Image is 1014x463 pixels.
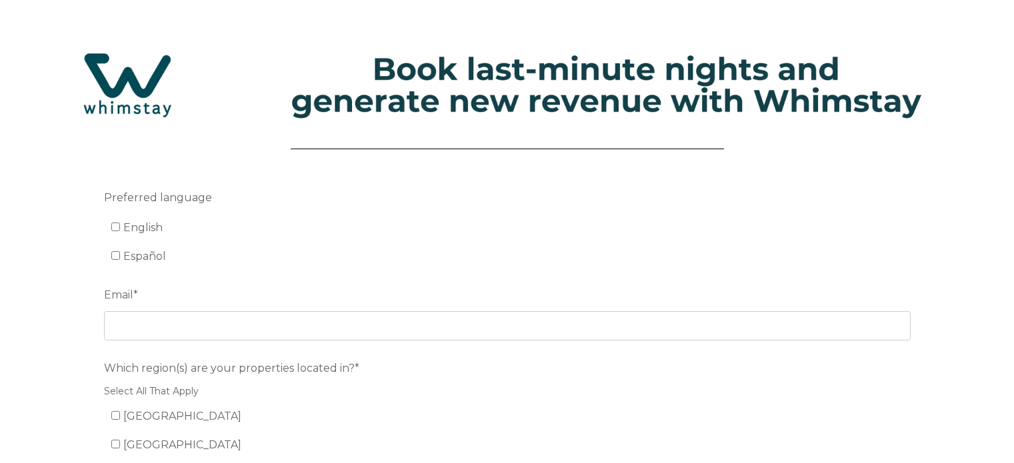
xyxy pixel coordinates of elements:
legend: Select All That Apply [104,384,911,398]
span: Which region(s) are your properties located in?* [104,358,359,378]
span: [GEOGRAPHIC_DATA] [123,410,241,422]
span: Email [104,284,133,305]
input: English [111,223,120,231]
input: Español [111,251,120,260]
span: [GEOGRAPHIC_DATA] [123,438,241,451]
input: [GEOGRAPHIC_DATA] [111,411,120,420]
img: Hubspot header for SSOB (4) [13,33,1001,137]
input: [GEOGRAPHIC_DATA] [111,440,120,448]
span: English [123,221,163,234]
span: Español [123,250,166,262]
span: Preferred language [104,187,212,208]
